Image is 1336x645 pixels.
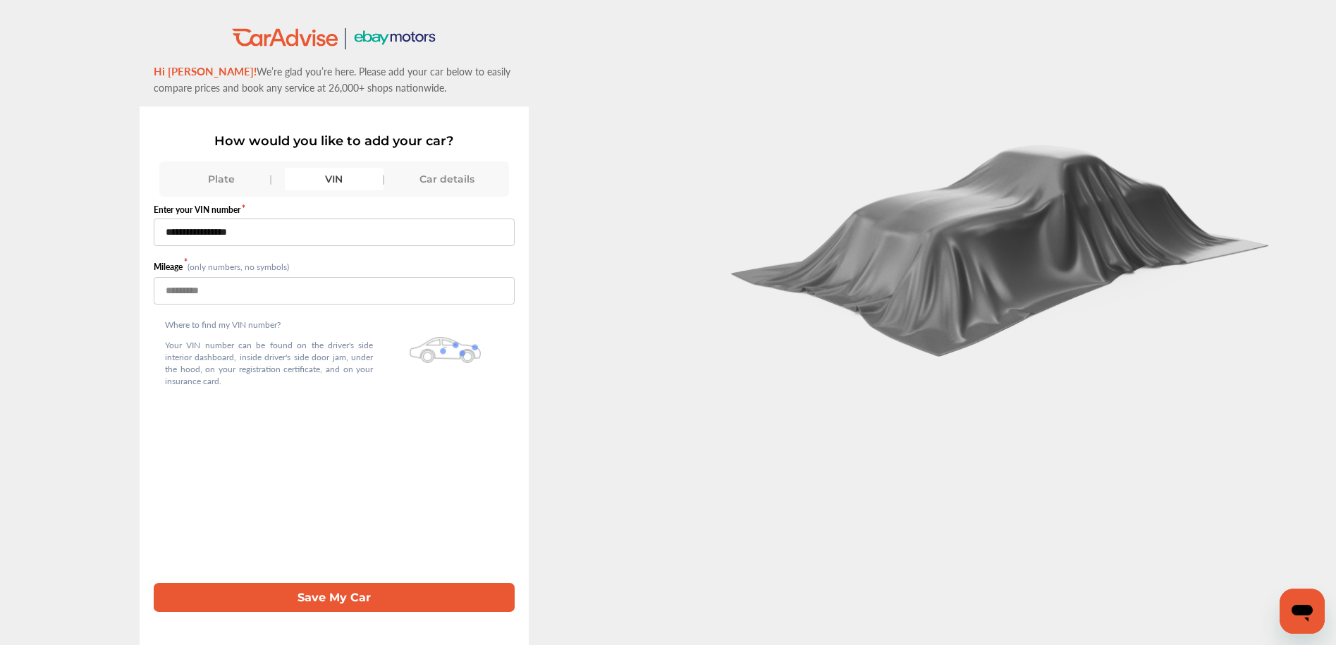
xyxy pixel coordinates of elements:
p: Your VIN number can be found on the driver's side interior dashboard, inside driver's side door j... [165,339,373,387]
small: (only numbers, no symbols) [188,261,289,273]
img: carCoverBlack.2823a3dccd746e18b3f8.png [720,129,1284,357]
p: How would you like to add your car? [154,133,515,149]
div: Car details [398,168,496,190]
label: Mileage [154,261,188,273]
label: Enter your VIN number [154,204,515,216]
div: VIN [285,168,384,190]
p: Where to find my VIN number? [165,319,373,331]
button: Save My Car [154,583,515,612]
span: We’re glad you’re here. Please add your car below to easily compare prices and book any service a... [154,64,510,94]
div: Plate [172,168,271,190]
img: olbwX0zPblBWoAAAAASUVORK5CYII= [410,337,481,363]
span: Hi [PERSON_NAME]! [154,63,257,78]
iframe: Button to launch messaging window [1280,589,1325,634]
